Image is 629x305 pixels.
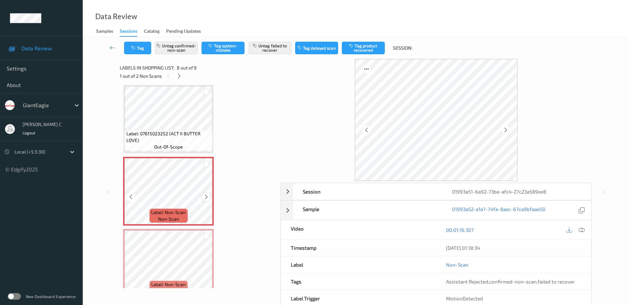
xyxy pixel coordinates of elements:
button: Untag failed to recover [248,42,292,54]
div: Session01993a51-6a92-73be-afc4-27c23a589ee8 [281,183,592,200]
div: Timestamp [281,240,436,256]
span: 8 out of 9 [177,65,197,71]
span: Session: [393,45,412,51]
div: 01993a51-6a92-73be-afc4-27c23a589ee8 [442,183,591,200]
span: Label: Non-Scan [151,281,186,288]
span: non-scan [158,288,179,294]
button: Tag [124,42,151,54]
span: , , [446,279,575,284]
button: Tag system-mistake [202,42,245,54]
button: Tag product recovered [342,42,385,54]
div: Catalog [144,28,159,36]
span: failed to recover [538,279,575,284]
button: Tag delayed scan [295,42,338,54]
span: Label: 07615023252 (ACT II BUTTER LOVE) [126,130,211,144]
span: non-scan [158,216,179,222]
span: out-of-scope [154,144,183,150]
a: Pending Updates [166,27,207,36]
div: Session [293,183,442,200]
a: Non-Scan [446,261,469,268]
a: Samples [96,27,120,36]
div: Samples [96,28,113,36]
div: Video [281,220,436,239]
a: 01993a52-a1a7-74fa-8aec-67ca9bfaae50 [452,206,545,215]
a: Sessions [120,27,144,37]
span: Label: Non-Scan [151,209,186,216]
div: Sample [293,201,442,220]
button: Untag confirmed-non-scan [155,42,198,54]
div: Pending Updates [166,28,201,36]
span: confirmed-non-scan [489,279,537,284]
div: Sample01993a52-a1a7-74fa-8aec-67ca9bfaae50 [281,200,592,220]
div: Data Review [95,13,137,20]
div: 1 out of 2 Non Scans [120,72,276,80]
a: 00:01:16.307 [446,227,474,233]
span: Assistant Rejected [446,279,488,284]
div: Tags [281,273,436,290]
a: Catalog [144,27,166,36]
div: [DATE] 01:18:34 [446,244,581,251]
div: Label [281,256,436,273]
div: Sessions [120,28,137,37]
span: Labels in shopping list: [120,65,174,71]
